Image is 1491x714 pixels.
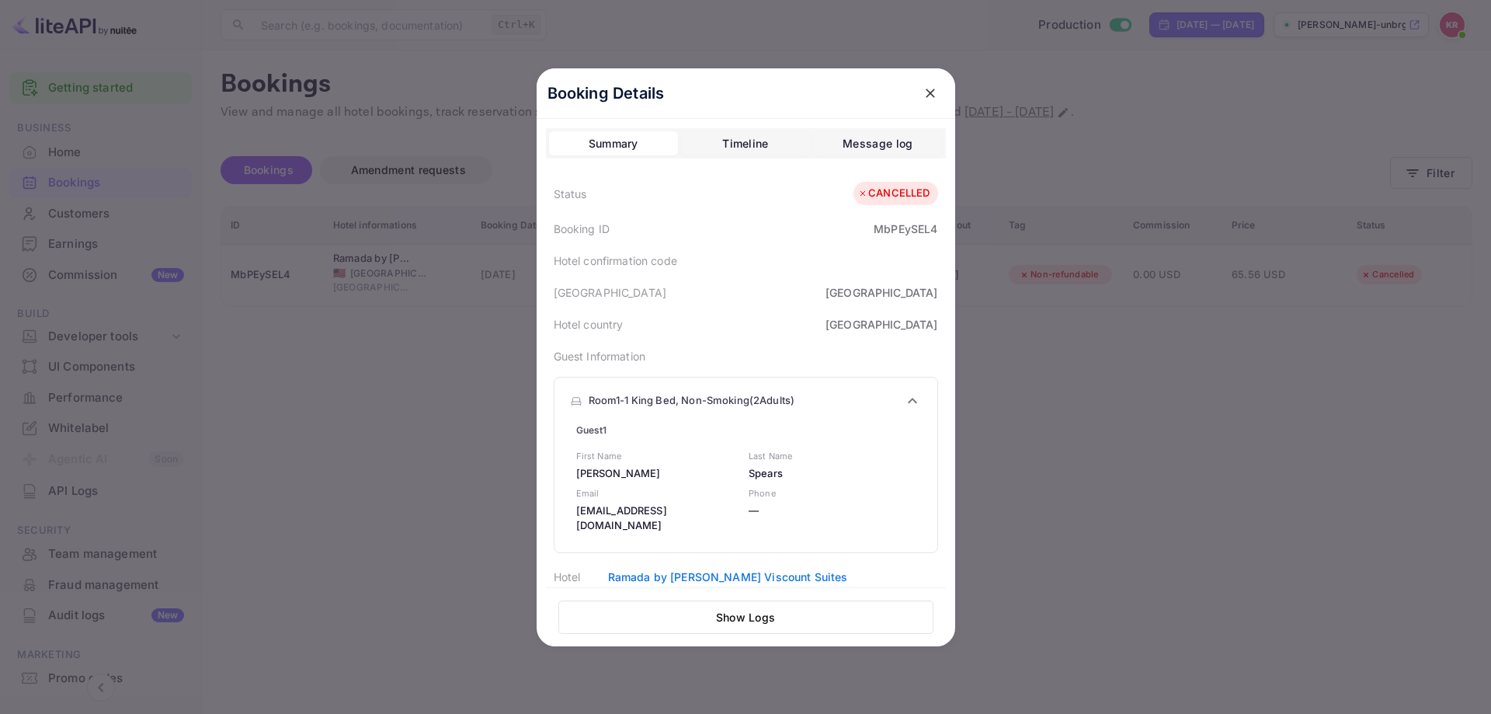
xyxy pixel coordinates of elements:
div: CANCELLED [857,186,930,201]
p: Guest 1 [576,423,916,437]
div: Summary [589,134,638,153]
p: [PERSON_NAME] [576,466,743,482]
div: [GEOGRAPHIC_DATA] [554,284,667,301]
div: Message log [843,134,912,153]
div: Timeline [722,134,768,153]
p: — [749,503,916,519]
div: Room1-1 King Bed, Non-Smoking(2Adults) [554,378,937,424]
div: Hotel name [554,569,608,601]
p: [EMAIL_ADDRESS][DOMAIN_NAME] [576,503,743,534]
div: Booking ID [554,221,610,237]
p: First Name [576,450,743,463]
p: Guest Information [554,348,938,364]
p: Last Name [749,450,916,463]
p: Phone [749,487,916,500]
button: Timeline [681,131,810,156]
button: Message log [813,131,942,156]
button: close [916,79,944,107]
p: Booking Details [547,82,665,105]
button: Show Logs [558,601,933,634]
p: Email [576,487,743,500]
div: MbPEySEL4 [874,221,937,237]
div: Hotel country [554,316,624,333]
button: Summary [549,131,678,156]
div: [GEOGRAPHIC_DATA] [825,284,938,301]
p: Room 1 - 1 King Bed, Non-Smoking ( 2 Adults ) [589,393,795,409]
p: Spears [749,466,916,482]
a: Ramada by [PERSON_NAME] Viscount Suites [GEOGRAPHIC_DATA] [608,570,848,600]
div: Status [554,186,587,202]
div: [GEOGRAPHIC_DATA] [825,316,938,333]
div: Hotel confirmation code [554,253,677,269]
